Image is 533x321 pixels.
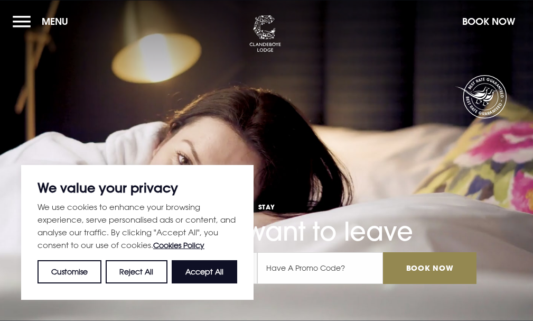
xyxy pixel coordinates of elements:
button: Book Now [457,10,520,33]
img: Clandeboye Lodge [249,15,281,52]
button: Menu [13,10,73,33]
div: We value your privacy [21,165,254,300]
h1: You won't want to leave [57,182,476,247]
button: Customise [38,260,101,283]
button: Accept All [172,260,237,283]
a: Cookies Policy [153,241,204,250]
p: We value your privacy [38,181,237,194]
span: Menu [42,15,68,27]
input: Have A Promo Code? [257,252,383,284]
button: Reject All [106,260,167,283]
input: Book Now [383,252,476,284]
span: Stay [57,203,476,211]
p: We use cookies to enhance your browsing experience, serve personalised ads or content, and analys... [38,200,237,252]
